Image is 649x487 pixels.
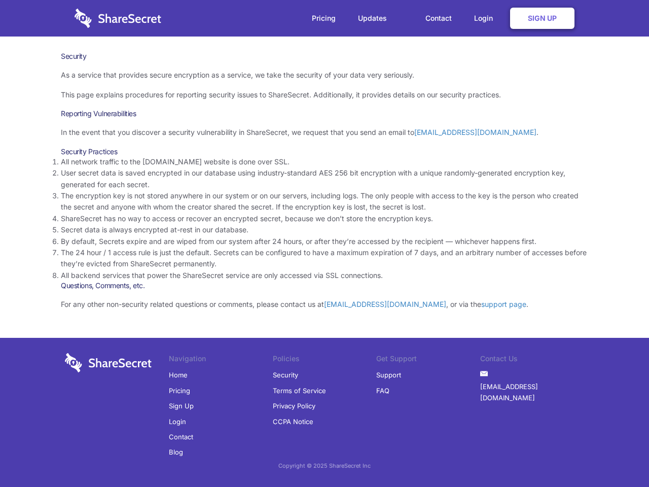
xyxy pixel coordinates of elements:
[61,127,588,138] p: In the event that you discover a security vulnerability in ShareSecret, we request that you send ...
[169,414,186,429] a: Login
[61,236,588,247] li: By default, Secrets expire and are wiped from our system after 24 hours, or after they’re accesse...
[61,147,588,156] h3: Security Practices
[481,300,526,308] a: support page
[273,353,377,367] li: Policies
[61,270,588,281] li: All backend services that power the ShareSecret service are only accessed via SSL connections.
[273,383,326,398] a: Terms of Service
[273,367,298,382] a: Security
[61,281,588,290] h3: Questions, Comments, etc.
[61,224,588,235] li: Secret data is always encrypted at-rest in our database.
[61,190,588,213] li: The encryption key is not stored anywhere in our system or on our servers, including logs. The on...
[273,398,315,413] a: Privacy Policy
[61,156,588,167] li: All network traffic to the [DOMAIN_NAME] website is done over SSL.
[376,367,401,382] a: Support
[376,353,480,367] li: Get Support
[65,353,152,372] img: logo-wordmark-white-trans-d4663122ce5f474addd5e946df7df03e33cb6a1c49d2221995e7729f52c070b2.svg
[169,398,194,413] a: Sign Up
[414,128,536,136] a: [EMAIL_ADDRESS][DOMAIN_NAME]
[61,167,588,190] li: User secret data is saved encrypted in our database using industry-standard AES 256 bit encryptio...
[464,3,508,34] a: Login
[75,9,161,28] img: logo-wordmark-white-trans-d4663122ce5f474addd5e946df7df03e33cb6a1c49d2221995e7729f52c070b2.svg
[169,444,183,460] a: Blog
[273,414,313,429] a: CCPA Notice
[169,353,273,367] li: Navigation
[415,3,462,34] a: Contact
[169,429,193,444] a: Contact
[61,213,588,224] li: ShareSecret has no way to access or recover an encrypted secret, because we don’t store the encry...
[61,89,588,100] p: This page explains procedures for reporting security issues to ShareSecret. Additionally, it prov...
[61,69,588,81] p: As a service that provides secure encryption as a service, we take the security of your data very...
[61,247,588,270] li: The 24 hour / 1 access rule is just the default. Secrets can be configured to have a maximum expi...
[302,3,346,34] a: Pricing
[61,299,588,310] p: For any other non-security related questions or comments, please contact us at , or via the .
[510,8,574,29] a: Sign Up
[324,300,446,308] a: [EMAIL_ADDRESS][DOMAIN_NAME]
[480,379,584,406] a: [EMAIL_ADDRESS][DOMAIN_NAME]
[480,353,584,367] li: Contact Us
[61,52,588,61] h1: Security
[376,383,389,398] a: FAQ
[169,367,188,382] a: Home
[169,383,190,398] a: Pricing
[61,109,588,118] h3: Reporting Vulnerabilities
